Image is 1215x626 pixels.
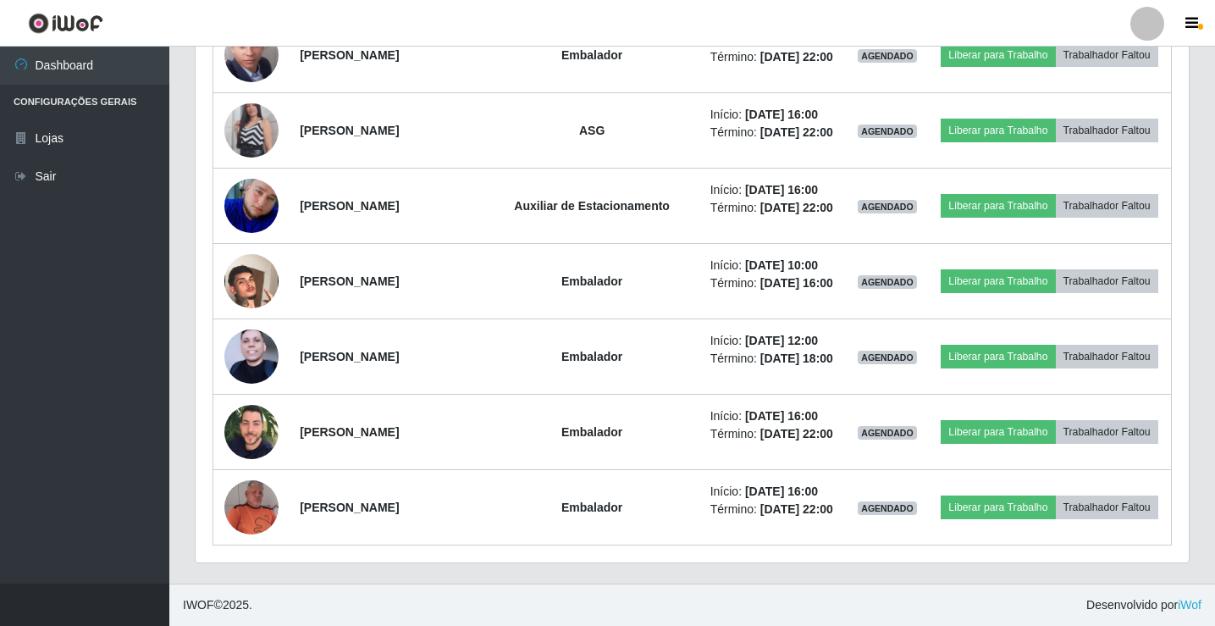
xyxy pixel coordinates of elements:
img: 1695142713031.jpeg [224,480,279,535]
img: CoreUI Logo [28,13,103,34]
time: [DATE] 18:00 [760,352,833,365]
time: [DATE] 22:00 [760,502,833,516]
time: [DATE] 22:00 [760,201,833,214]
strong: [PERSON_NAME] [300,350,399,363]
strong: Auxiliar de Estacionamento [514,199,670,213]
strong: [PERSON_NAME] [300,274,399,288]
li: Início: [710,257,837,274]
li: Término: [710,124,837,141]
time: [DATE] 10:00 [745,258,818,272]
a: iWof [1178,598,1201,612]
button: Trabalhador Faltou [1056,43,1158,67]
time: [DATE] 12:00 [745,334,818,347]
button: Liberar para Trabalho [941,496,1055,519]
span: Desenvolvido por [1086,596,1201,614]
button: Trabalhador Faltou [1056,194,1158,218]
li: Início: [710,181,837,199]
time: [DATE] 22:00 [760,50,833,64]
time: [DATE] 16:00 [745,485,818,498]
li: Término: [710,48,837,66]
img: 1703785575739.jpeg [224,82,279,179]
button: Trabalhador Faltou [1056,345,1158,368]
time: [DATE] 16:00 [745,108,818,121]
li: Início: [710,106,837,124]
button: Liberar para Trabalho [941,43,1055,67]
strong: Embalador [561,274,622,288]
time: [DATE] 22:00 [760,427,833,440]
button: Liberar para Trabalho [941,194,1055,218]
li: Término: [710,199,837,217]
img: 1726002463138.jpeg [224,233,279,330]
time: [DATE] 16:00 [760,276,833,290]
strong: [PERSON_NAME] [300,199,399,213]
button: Liberar para Trabalho [941,420,1055,444]
strong: Embalador [561,501,622,514]
strong: [PERSON_NAME] [300,501,399,514]
time: [DATE] 16:00 [745,183,818,197]
span: AGENDADO [858,275,917,289]
time: [DATE] 16:00 [745,409,818,423]
button: Trabalhador Faltou [1056,119,1158,142]
button: Trabalhador Faltou [1056,420,1158,444]
button: Trabalhador Faltou [1056,496,1158,519]
li: Término: [710,501,837,518]
img: 1706546677123.jpeg [224,321,279,392]
span: AGENDADO [858,200,917,213]
strong: Embalador [561,48,622,62]
span: © 2025 . [183,596,252,614]
button: Trabalhador Faltou [1056,269,1158,293]
li: Término: [710,425,837,443]
button: Liberar para Trabalho [941,345,1055,368]
strong: [PERSON_NAME] [300,48,399,62]
strong: ASG [579,124,605,137]
strong: [PERSON_NAME] [300,425,399,439]
li: Início: [710,332,837,350]
span: AGENDADO [858,125,917,138]
button: Liberar para Trabalho [941,269,1055,293]
li: Término: [710,350,837,368]
li: Início: [710,407,837,425]
strong: Embalador [561,425,622,439]
strong: Embalador [561,350,622,363]
span: AGENDADO [858,426,917,440]
li: Término: [710,274,837,292]
button: Liberar para Trabalho [941,119,1055,142]
span: IWOF [183,598,214,612]
time: [DATE] 22:00 [760,125,833,139]
span: AGENDADO [858,351,917,364]
li: Início: [710,483,837,501]
strong: [PERSON_NAME] [300,124,399,137]
img: 1742494227769.jpeg [224,179,279,233]
img: 1683118670739.jpeg [224,398,279,465]
span: AGENDADO [858,501,917,515]
span: AGENDADO [858,49,917,63]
